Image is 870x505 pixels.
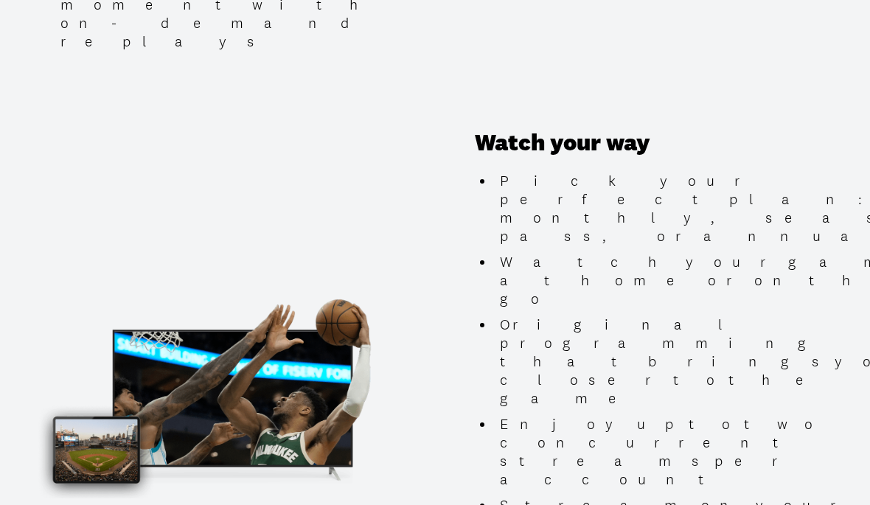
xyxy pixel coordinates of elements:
img: Promotional Image [35,289,406,498]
